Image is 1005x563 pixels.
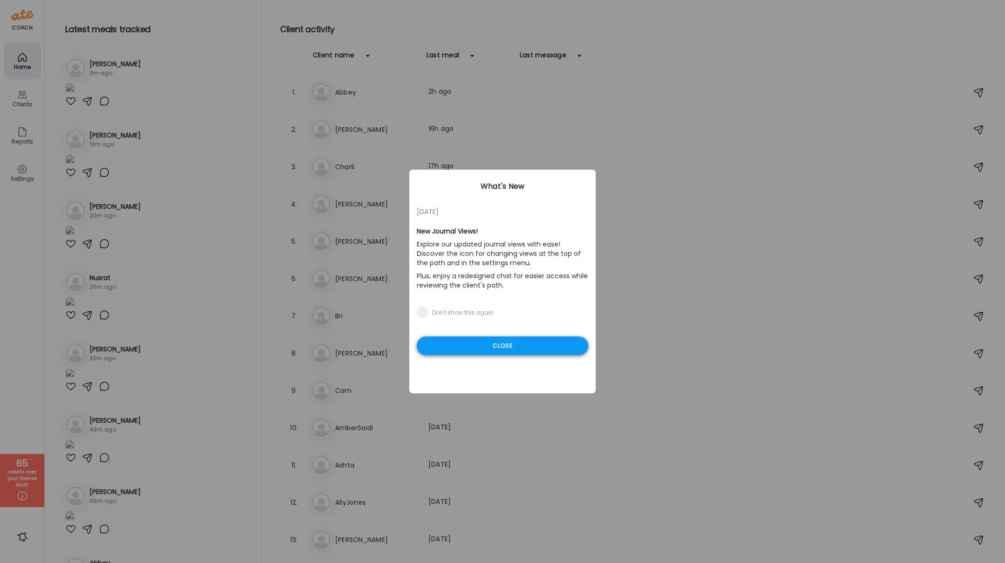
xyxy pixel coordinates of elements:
div: Don't show this again [432,309,494,316]
p: Explore our updated journal views with ease! Discover the icon for changing views at the top of t... [417,238,588,269]
div: Close [417,336,588,355]
div: [DATE] [417,206,588,217]
p: Plus, enjoy a redesigned chat for easier access while reviewing the client's path. [417,269,588,292]
div: What's New [409,181,596,192]
b: New Journal Views! [417,227,478,236]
